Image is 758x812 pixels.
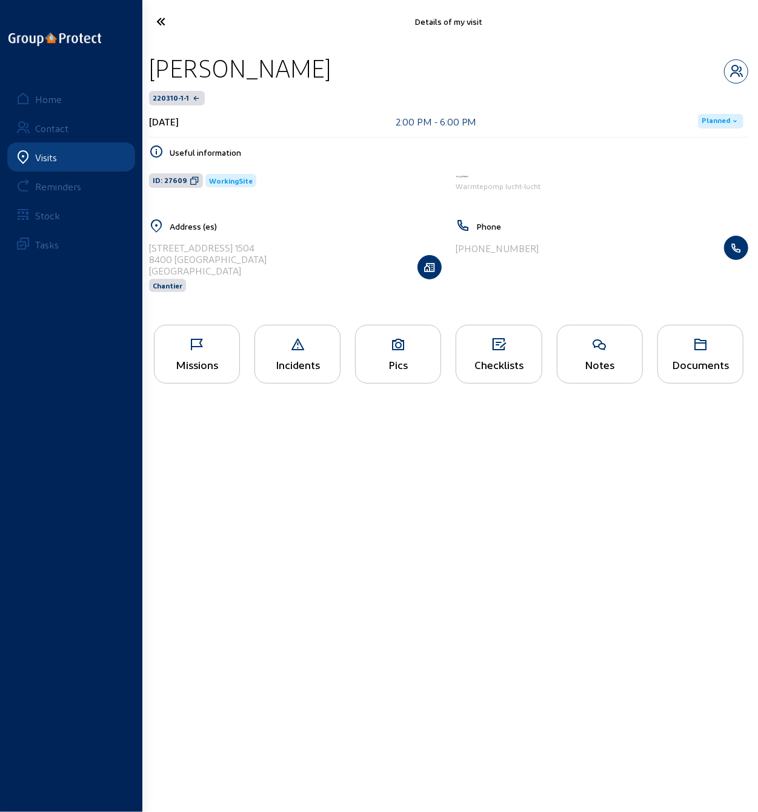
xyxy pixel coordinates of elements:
[477,221,749,231] h5: Phone
[396,116,477,127] div: 2:00 PM - 6:00 PM
[153,281,182,290] span: Chantier
[209,176,253,185] span: WorkingSite
[35,93,62,105] div: Home
[35,181,81,192] div: Reminders
[456,358,541,371] div: Checklists
[149,242,267,253] div: [STREET_ADDRESS] 1504
[155,358,239,371] div: Missions
[35,122,68,134] div: Contact
[242,16,655,27] div: Details of my visit
[149,116,179,127] div: [DATE]
[153,93,189,103] span: 220310-1-1
[7,113,135,142] a: Contact
[35,151,57,163] div: Visits
[456,182,541,190] span: Warmtepomp lucht-lucht
[702,116,730,126] span: Planned
[7,171,135,201] a: Reminders
[35,239,59,250] div: Tasks
[35,210,60,221] div: Stock
[356,358,441,371] div: Pics
[7,84,135,113] a: Home
[149,253,267,265] div: 8400 [GEOGRAPHIC_DATA]
[658,358,743,371] div: Documents
[153,176,187,185] span: ID: 27609
[7,142,135,171] a: Visits
[7,201,135,230] a: Stock
[557,358,642,371] div: Notes
[456,242,539,254] div: [PHONE_NUMBER]
[149,265,267,276] div: [GEOGRAPHIC_DATA]
[8,33,101,46] img: logo-oneline.png
[7,230,135,259] a: Tasks
[170,147,748,158] h5: Useful information
[170,221,442,231] h5: Address (es)
[149,53,331,84] div: [PERSON_NAME]
[456,176,468,178] img: Energy Protect HVAC
[255,358,340,371] div: Incidents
